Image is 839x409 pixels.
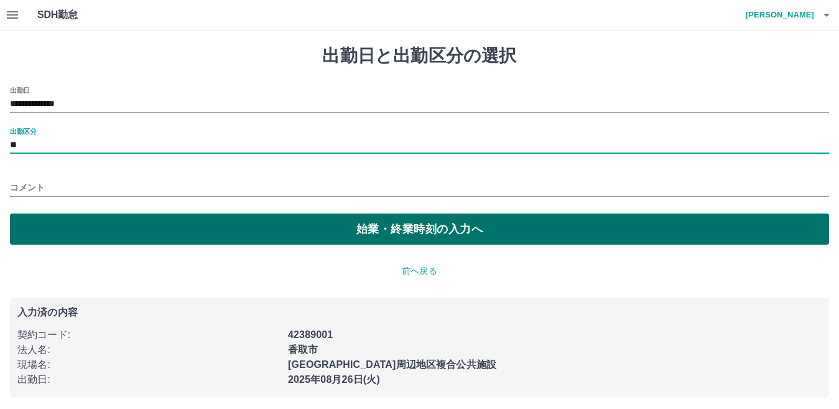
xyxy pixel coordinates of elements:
[288,359,496,370] b: [GEOGRAPHIC_DATA]周辺地区複合公共施設
[10,45,829,67] h1: 出勤日と出勤区分の選択
[17,327,280,342] p: 契約コード :
[288,374,380,385] b: 2025年08月26日(火)
[10,126,36,136] label: 出勤区分
[17,372,280,387] p: 出勤日 :
[17,308,822,317] p: 入力済の内容
[288,329,333,340] b: 42389001
[10,265,829,278] p: 前へ戻る
[288,344,318,355] b: 香取市
[17,342,280,357] p: 法人名 :
[10,214,829,245] button: 始業・終業時刻の入力へ
[10,85,30,95] label: 出勤日
[17,357,280,372] p: 現場名 :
